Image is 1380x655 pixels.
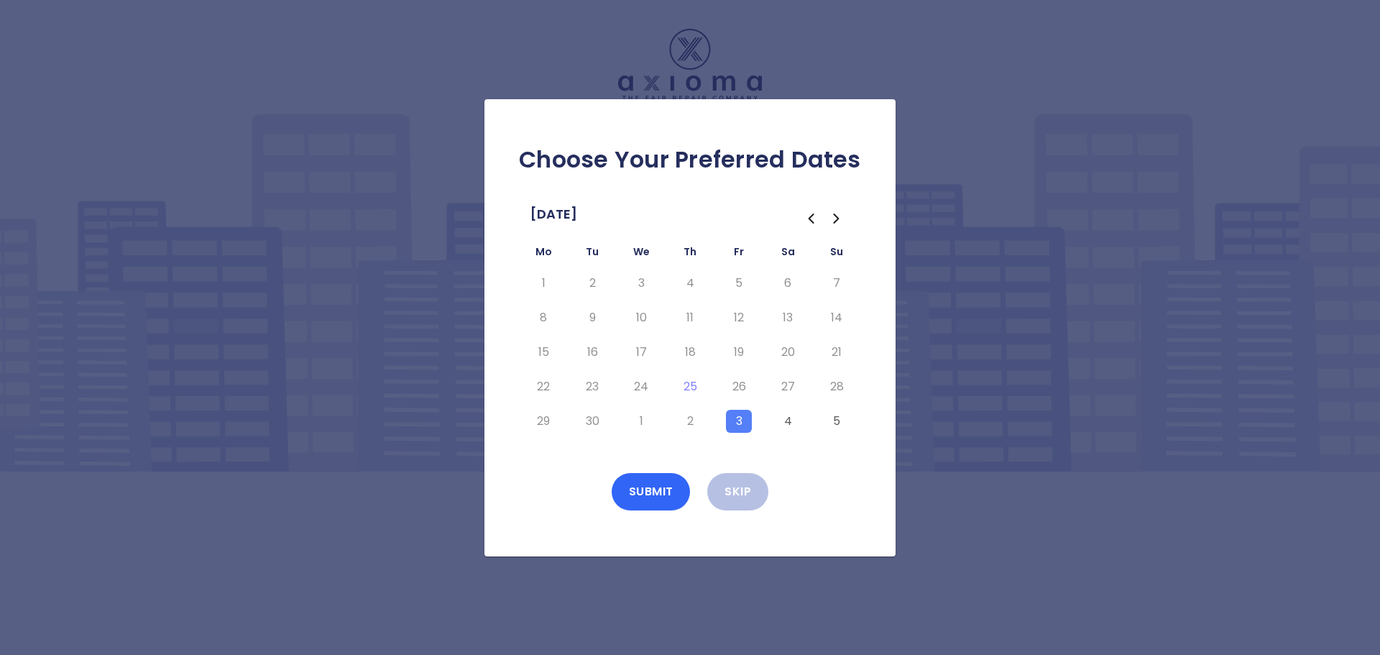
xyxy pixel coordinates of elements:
button: Tuesday, September 23rd, 2025 [579,375,605,398]
button: Go to the Previous Month [798,206,824,232]
button: Sunday, September 21st, 2025 [824,341,850,364]
button: Monday, September 29th, 2025 [530,410,556,433]
th: Tuesday [568,243,617,266]
button: Sunday, September 7th, 2025 [824,272,850,295]
button: Friday, September 19th, 2025 [726,341,752,364]
button: Tuesday, September 9th, 2025 [579,306,605,329]
th: Sunday [812,243,861,266]
table: September 2025 [519,243,861,439]
img: Logo [618,29,762,100]
h2: Choose Your Preferred Dates [507,145,873,174]
button: Monday, September 22nd, 2025 [530,375,556,398]
th: Saturday [763,243,812,266]
button: Wednesday, September 17th, 2025 [628,341,654,364]
button: Friday, September 12th, 2025 [726,306,752,329]
button: Monday, September 8th, 2025 [530,306,556,329]
span: [DATE] [530,203,577,226]
button: Monday, September 1st, 2025 [530,272,556,295]
button: Monday, September 15th, 2025 [530,341,556,364]
button: Tuesday, September 2nd, 2025 [579,272,605,295]
button: Wednesday, October 1st, 2025 [628,410,654,433]
button: Submit [612,473,691,510]
button: Today, Thursday, September 25th, 2025 [677,375,703,398]
button: Sunday, October 5th, 2025 [824,410,850,433]
button: Saturday, September 13th, 2025 [775,306,801,329]
button: Thursday, September 11th, 2025 [677,306,703,329]
th: Monday [519,243,568,266]
button: Friday, September 26th, 2025 [726,375,752,398]
button: Friday, October 3rd, 2025, selected [726,410,752,433]
button: Wednesday, September 3rd, 2025 [628,272,654,295]
th: Friday [714,243,763,266]
button: Saturday, October 4th, 2025 [775,410,801,433]
button: Skip [707,473,768,510]
button: Friday, September 5th, 2025 [726,272,752,295]
button: Go to the Next Month [824,206,850,232]
button: Sunday, September 28th, 2025 [824,375,850,398]
button: Tuesday, September 16th, 2025 [579,341,605,364]
button: Wednesday, September 10th, 2025 [628,306,654,329]
button: Thursday, October 2nd, 2025 [677,410,703,433]
th: Wednesday [617,243,666,266]
button: Saturday, September 27th, 2025 [775,375,801,398]
button: Sunday, September 14th, 2025 [824,306,850,329]
button: Thursday, September 4th, 2025 [677,272,703,295]
th: Thursday [666,243,714,266]
button: Saturday, September 6th, 2025 [775,272,801,295]
button: Saturday, September 20th, 2025 [775,341,801,364]
button: Wednesday, September 24th, 2025 [628,375,654,398]
button: Tuesday, September 30th, 2025 [579,410,605,433]
button: Thursday, September 18th, 2025 [677,341,703,364]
